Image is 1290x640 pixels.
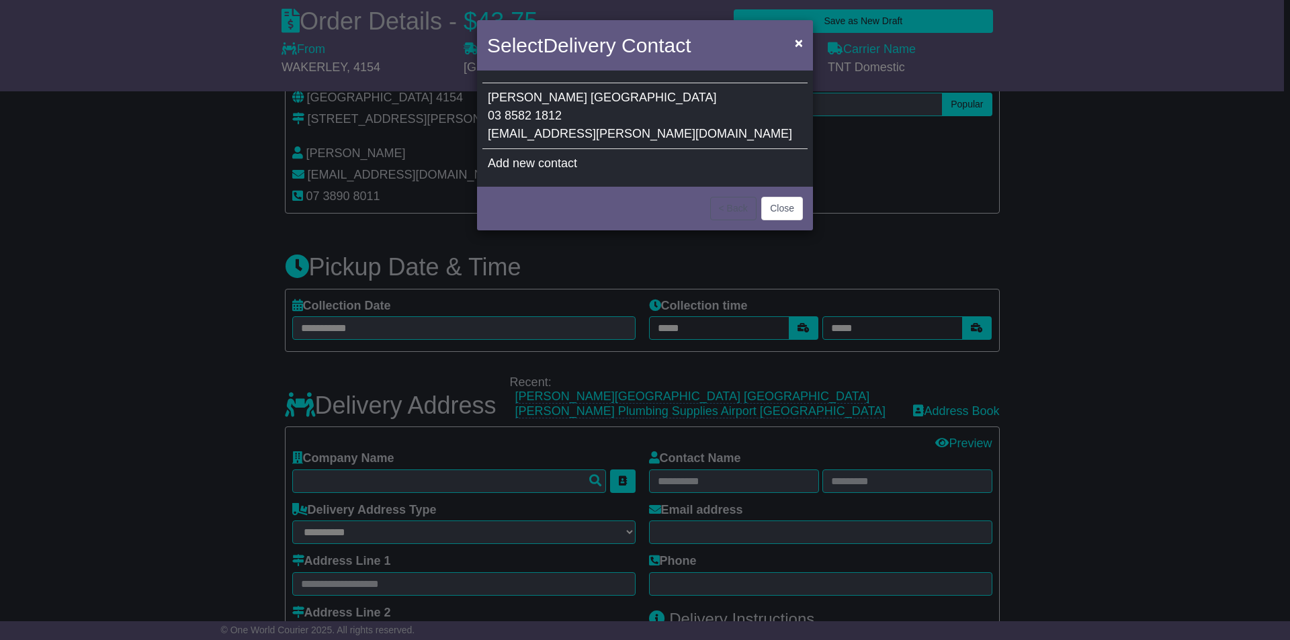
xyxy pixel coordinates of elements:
span: Contact [621,34,691,56]
span: [GEOGRAPHIC_DATA] [591,91,716,104]
button: Close [788,29,810,56]
button: Close [761,197,803,220]
button: < Back [710,197,757,220]
span: Add new contact [488,156,577,170]
span: [PERSON_NAME] [488,91,587,104]
h4: Select [487,30,691,60]
span: [EMAIL_ADDRESS][PERSON_NAME][DOMAIN_NAME] [488,127,792,140]
span: 03 8582 1812 [488,109,562,122]
span: × [795,35,803,50]
span: Delivery [543,34,615,56]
